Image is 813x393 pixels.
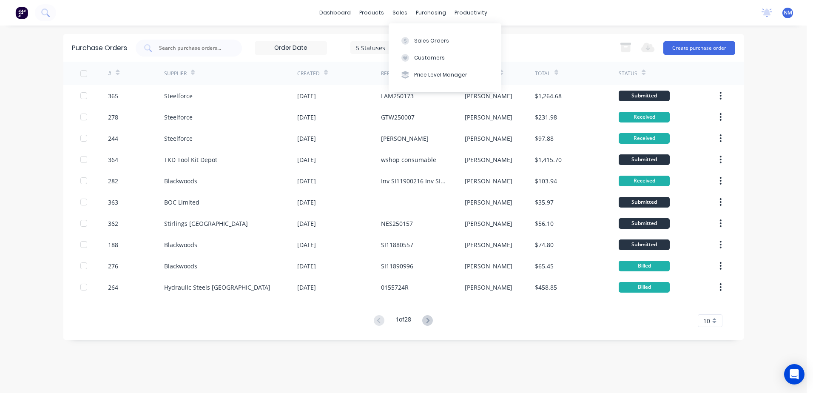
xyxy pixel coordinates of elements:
[164,134,193,143] div: Steelforce
[414,54,445,62] div: Customers
[108,91,118,100] div: 365
[465,113,512,122] div: [PERSON_NAME]
[297,262,316,271] div: [DATE]
[465,155,512,164] div: [PERSON_NAME]
[108,198,118,207] div: 363
[297,240,316,249] div: [DATE]
[164,283,270,292] div: Hydraulic Steels [GEOGRAPHIC_DATA]
[465,91,512,100] div: [PERSON_NAME]
[619,282,670,293] div: Billed
[108,134,118,143] div: 244
[297,155,316,164] div: [DATE]
[465,177,512,185] div: [PERSON_NAME]
[619,133,670,144] div: Received
[535,262,554,271] div: $65.45
[355,6,388,19] div: products
[465,134,512,143] div: [PERSON_NAME]
[535,219,554,228] div: $56.10
[389,32,501,49] button: Sales Orders
[381,113,415,122] div: GTW250007
[619,197,670,208] div: Submitted
[381,155,436,164] div: wshop consumable
[72,43,127,53] div: Purchase Orders
[535,240,554,249] div: $74.80
[619,239,670,250] div: Submitted
[15,6,28,19] img: Factory
[381,262,413,271] div: SI11890996
[388,6,412,19] div: sales
[381,240,413,249] div: SI11880557
[535,198,554,207] div: $35.97
[412,6,450,19] div: purchasing
[164,262,197,271] div: Blackwoods
[356,43,417,52] div: 5 Statuses
[164,219,248,228] div: Stirlings [GEOGRAPHIC_DATA]
[297,219,316,228] div: [DATE]
[108,283,118,292] div: 264
[619,176,670,186] div: Received
[381,283,409,292] div: 0155724R
[164,70,187,77] div: Supplier
[158,44,229,52] input: Search purchase orders...
[619,154,670,165] div: Submitted
[381,177,448,185] div: Inv SI11900216 Inv SI11900681
[450,6,492,19] div: productivity
[535,134,554,143] div: $97.88
[108,113,118,122] div: 278
[389,49,501,66] button: Customers
[414,71,467,79] div: Price Level Manager
[535,283,557,292] div: $458.85
[535,91,562,100] div: $1,264.68
[108,177,118,185] div: 282
[703,316,710,325] span: 10
[535,70,550,77] div: Total
[297,70,320,77] div: Created
[381,219,413,228] div: NES250157
[297,91,316,100] div: [DATE]
[619,261,670,271] div: Billed
[465,219,512,228] div: [PERSON_NAME]
[465,240,512,249] div: [PERSON_NAME]
[315,6,355,19] a: dashboard
[164,91,193,100] div: Steelforce
[297,134,316,143] div: [DATE]
[395,315,411,327] div: 1 of 28
[108,262,118,271] div: 276
[619,112,670,122] div: Received
[297,113,316,122] div: [DATE]
[108,240,118,249] div: 188
[465,283,512,292] div: [PERSON_NAME]
[108,219,118,228] div: 362
[297,198,316,207] div: [DATE]
[164,113,193,122] div: Steelforce
[164,177,197,185] div: Blackwoods
[784,9,792,17] span: NM
[619,91,670,101] div: Submitted
[381,91,414,100] div: LAM250173
[535,113,557,122] div: $231.98
[255,42,327,54] input: Order Date
[297,177,316,185] div: [DATE]
[164,155,217,164] div: TKD Tool Kit Depot
[389,66,501,83] button: Price Level Manager
[164,198,199,207] div: BOC Limited
[465,198,512,207] div: [PERSON_NAME]
[535,177,557,185] div: $103.94
[381,70,409,77] div: Reference
[108,155,118,164] div: 364
[297,283,316,292] div: [DATE]
[108,70,111,77] div: #
[414,37,449,45] div: Sales Orders
[784,364,804,384] div: Open Intercom Messenger
[164,240,197,249] div: Blackwoods
[381,134,429,143] div: [PERSON_NAME]
[535,155,562,164] div: $1,415.70
[619,70,637,77] div: Status
[465,262,512,271] div: [PERSON_NAME]
[663,41,735,55] button: Create purchase order
[619,218,670,229] div: Submitted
